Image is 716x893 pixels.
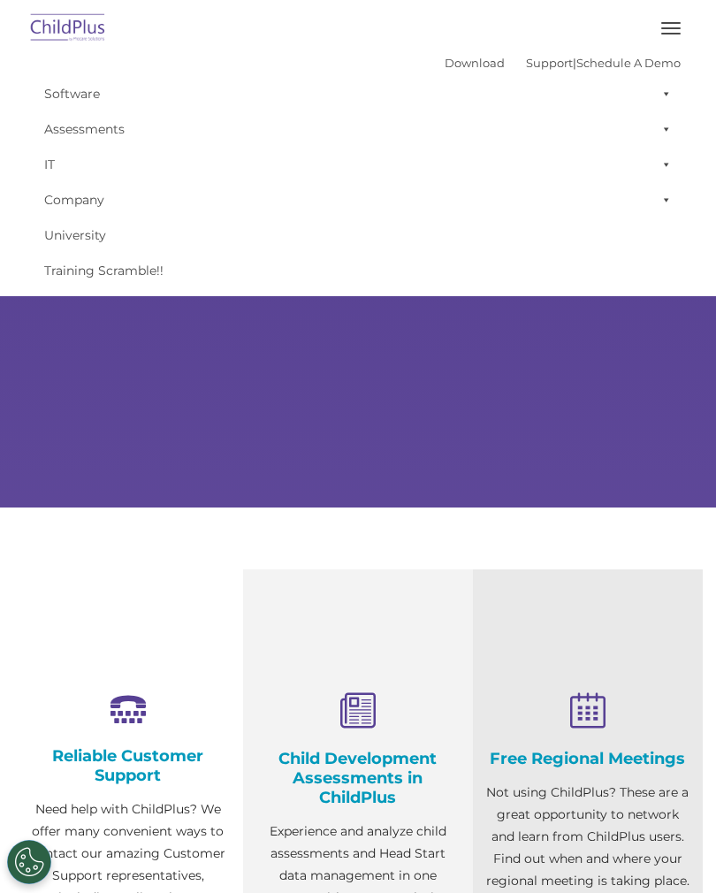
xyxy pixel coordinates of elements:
[35,76,681,111] a: Software
[486,749,689,768] h4: Free Regional Meetings
[256,749,460,807] h4: Child Development Assessments in ChildPlus
[27,746,230,785] h4: Reliable Customer Support
[35,147,681,182] a: IT
[7,840,51,884] button: Cookies Settings
[35,111,681,147] a: Assessments
[27,8,110,50] img: ChildPlus by Procare Solutions
[35,253,681,288] a: Training Scramble!!
[445,56,505,70] a: Download
[35,218,681,253] a: University
[576,56,681,70] a: Schedule A Demo
[445,56,681,70] font: |
[35,182,681,218] a: Company
[486,782,689,892] p: Not using ChildPlus? These are a great opportunity to network and learn from ChildPlus users. Fin...
[526,56,573,70] a: Support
